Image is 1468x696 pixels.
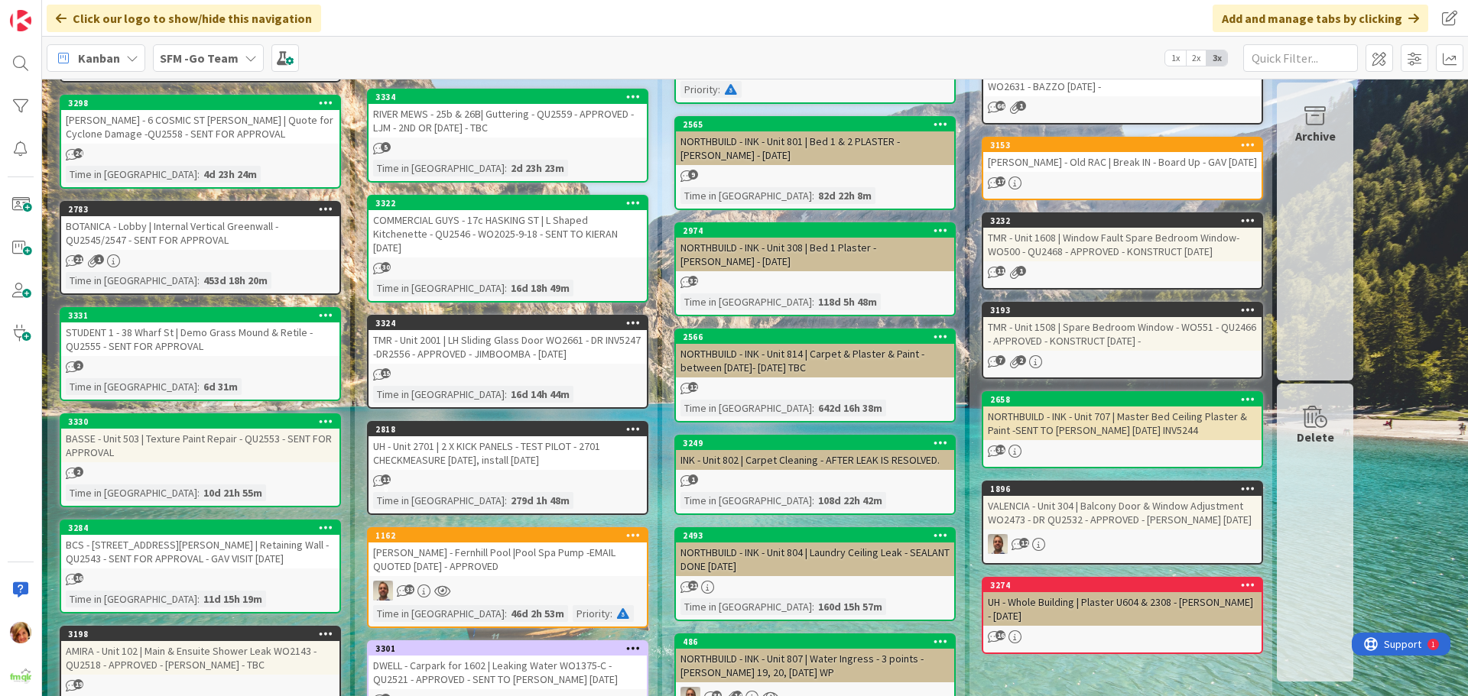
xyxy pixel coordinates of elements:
span: 1 [1016,266,1026,276]
a: 3232TMR - Unit 1608 | Window Fault Spare Bedroom Window- WO500 - QU2468 - APPROVED - KONSTRUCT [D... [982,212,1263,290]
span: 21 [73,254,83,264]
div: NORTHBUILD - INK - Unit 308 | Bed 1 Plaster - [PERSON_NAME] - [DATE] [676,238,954,271]
div: 486NORTHBUILD - INK - Unit 807 | Water Ingress - 3 points - [PERSON_NAME] 19, 20, [DATE] WP [676,635,954,682]
span: 15 [381,368,391,378]
a: 2658NORTHBUILD - INK - Unit 707 | Master Bed Ceiling Plaster & Paint -SENT TO [PERSON_NAME] [DATE... [982,391,1263,468]
div: Time in [GEOGRAPHIC_DATA] [680,187,812,204]
div: 453d 18h 20m [200,272,271,289]
div: VALENCIA - Unit 304 | Balcony Door & Window Adjustment WO2473 - DR QU2532 - APPROVED - [PERSON_NA... [983,496,1262,529]
div: 3330 [61,415,339,429]
img: SD [988,534,1008,554]
span: 1 [94,254,104,264]
span: 35 [995,445,1005,455]
div: [PERSON_NAME] - 6 COSMIC ST [PERSON_NAME] | Quote for Cyclone Damage -QU2558 - SENT FOR APPROVAL [61,110,339,144]
div: NORTHBUILD - INK - Unit 801 | Bed 1 & 2 PLASTER - [PERSON_NAME] - [DATE] [676,131,954,165]
div: 46d 2h 53m [507,605,568,622]
a: 3153[PERSON_NAME] - Old RAC | Break IN - Board Up - GAV [DATE] [982,137,1263,200]
div: 118d 5h 48m [814,293,881,310]
span: Kanban [78,49,120,67]
input: Quick Filter... [1243,44,1358,72]
div: TMR - Unit 1608 | Window Fault Spare Bedroom Window- WO500 - QU2468 - APPROVED - KONSTRUCT [DATE] [983,228,1262,261]
a: 3274UH - Whole Building | Plaster U604 & 2308 - [PERSON_NAME] - [DATE] [982,577,1263,654]
div: Time in [GEOGRAPHIC_DATA] [680,598,812,615]
div: 1896 [983,482,1262,496]
div: SD [983,534,1262,554]
div: 3153 [983,138,1262,152]
a: 1896VALENCIA - Unit 304 | Balcony Door & Window Adjustment WO2473 - DR QU2532 - APPROVED - [PERSO... [982,481,1263,565]
div: AMIRA - Unit 102 | Main & Ensuite Shower Leak WO2143 - QU2518 - APPROVED - [PERSON_NAME] - TBC [61,641,339,675]
div: NORTHBUILD - INK - Unit 804 | Laundry Ceiling Leak - SEALANT DONE [DATE] [676,542,954,576]
img: Visit kanbanzone.com [10,10,31,31]
span: : [610,605,612,622]
div: 3334 [375,92,647,102]
div: 3330BASSE - Unit 503 | Texture Paint Repair - QU2553 - SENT FOR APPROVAL [61,415,339,462]
div: 6d 31m [200,378,242,395]
div: 2566 [676,330,954,344]
div: [PERSON_NAME] - Fernhill Pool |Pool Spa Pump -EMAIL QUOTED [DATE] - APPROVED [369,542,647,576]
div: 486 [683,636,954,647]
a: 2566NORTHBUILD - INK - Unit 814 | Carpet & Plaster & Paint - between [DATE]- [DATE] TBCTime in [G... [674,329,956,422]
div: 3284 [61,521,339,535]
div: 3232 [990,215,1262,226]
div: TMR - Unit 2001 | LH Sliding Glass Door WO2661 - DR INV5247 -DR2556 - APPROVED - JIMBOOMBA - [DATE] [369,330,647,364]
span: 30 [381,262,391,272]
div: 16d 18h 49m [507,280,573,296]
div: Time in [GEOGRAPHIC_DATA] [373,386,505,403]
div: 486 [676,635,954,649]
div: 3324TMR - Unit 2001 | LH Sliding Glass Door WO2661 - DR INV5247 -DR2556 - APPROVED - JIMBOOMBA - ... [369,316,647,364]
div: 3331 [61,309,339,322]
div: Priority [680,81,718,98]
div: 2493 [683,530,954,541]
div: Add and manage tabs by clicking [1213,5,1428,32]
div: Time in [GEOGRAPHIC_DATA] [66,166,197,183]
div: 3301 [375,643,647,654]
div: 642d 16h 38m [814,400,886,416]
div: 3331 [68,310,339,321]
div: 3153 [990,140,1262,151]
div: BCS - [STREET_ADDRESS][PERSON_NAME] | Retaining Wall -QU2543 - SENT FOR APPROVAL - GAV VISIT [DATE] [61,535,339,568]
span: : [718,81,720,98]
span: : [505,280,507,296]
span: 7 [995,355,1005,365]
div: 279d 1h 48m [507,492,573,509]
span: 32 [688,276,698,286]
div: INK - Unit 802 | Carpet Cleaning - AFTER LEAK IS RESOLVED. [676,450,954,470]
a: 2565NORTHBUILD - INK - Unit 801 | Bed 1 & 2 PLASTER - [PERSON_NAME] - [DATE]Time in [GEOGRAPHIC_D... [674,116,956,210]
div: 2565 [676,118,954,131]
div: BASSE - Unit 503 | Texture Paint Repair - QU2553 - SENT FOR APPROVAL [61,429,339,462]
div: 3198 [61,627,339,641]
a: 3331STUDENT 1 - 38 Wharf St | Demo Grass Mound & Retile - QU2555 - SENT FOR APPROVALTime in [GEOG... [60,307,341,401]
div: Delete [1297,428,1334,446]
div: 82d 22h 8m [814,187,875,204]
div: 1896VALENCIA - Unit 304 | Balcony Door & Window Adjustment WO2473 - DR QU2532 - APPROVED - [PERSO... [983,482,1262,529]
span: : [197,272,200,289]
span: 110 [381,474,391,484]
div: 16d 14h 44m [507,386,573,403]
div: Time in [GEOGRAPHIC_DATA] [66,484,197,501]
span: 16 [995,630,1005,640]
div: [PERSON_NAME] - Old RAC | Break IN - Board Up - GAV [DATE] [983,152,1262,172]
div: Time in [GEOGRAPHIC_DATA] [373,605,505,622]
span: 12 [1019,538,1029,548]
div: 3193 [983,303,1262,317]
div: 10d 21h 55m [200,484,266,501]
div: 160d 15h 57m [814,598,886,615]
div: 3322COMMERCIAL GUYS - 17c HASKING ST | L Shaped Kitchenette - QU2546 - WO2025-9-18 - SENT TO KIER... [369,196,647,257]
div: COMMERCIAL GUYS - 17c HASKING ST | L Shaped Kitchenette - QU2546 - WO2025-9-18 - SENT TO KIERAN [... [369,210,647,257]
span: 11 [995,266,1005,276]
div: 2658 [983,393,1262,406]
div: 2658NORTHBUILD - INK - Unit 707 | Master Bed Ceiling Plaster & Paint -SENT TO [PERSON_NAME] [DATE... [983,393,1262,440]
div: 3301 [369,642,647,656]
div: NORTHBUILD - INK - Unit 814 | Carpet & Plaster & Paint - between [DATE]- [DATE] TBC [676,344,954,377]
span: 9 [688,170,698,180]
div: 3198AMIRA - Unit 102 | Main & Ensuite Shower Leak WO2143 - QU2518 - APPROVED - [PERSON_NAME] - TBC [61,627,339,675]
a: 3322COMMERCIAL GUYS - 17c HASKING ST | L Shaped Kitchenette - QU2546 - WO2025-9-18 - SENT TO KIER... [367,195,648,303]
div: 3298 [61,96,339,110]
div: Time in [GEOGRAPHIC_DATA] [373,160,505,176]
div: 3274 [990,580,1262,591]
div: NORTHBUILD - INK - Unit 807 | Water Ingress - 3 points - [PERSON_NAME] 19, 20, [DATE] WP [676,649,954,682]
span: 16 [73,573,83,583]
div: 2565NORTHBUILD - INK - Unit 801 | Bed 1 & 2 PLASTER - [PERSON_NAME] - [DATE] [676,118,954,165]
span: 1x [1165,50,1186,66]
span: : [505,386,507,403]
